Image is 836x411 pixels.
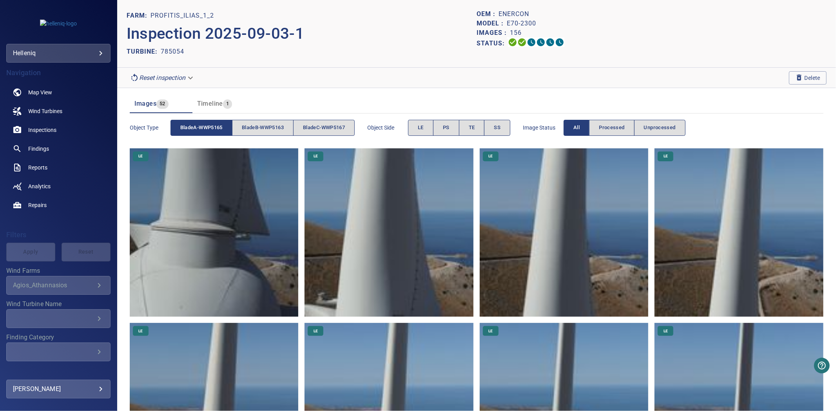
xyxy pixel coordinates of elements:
p: Status: [477,38,508,49]
svg: Classification 0% [555,38,564,47]
button: bladeA-WWP5165 [170,120,232,136]
span: Processed [599,123,624,132]
p: Images : [477,28,510,38]
p: 156 [510,28,522,38]
h4: Filters [6,231,111,239]
label: Wind Turbine Name [6,301,111,307]
button: SS [484,120,510,136]
svg: Uploading 100% [508,38,517,47]
p: TURBINE: [127,47,161,56]
em: Reset inspection [139,74,185,81]
label: Wind Farms [6,268,111,274]
a: analytics noActive [6,177,111,196]
a: reports noActive [6,158,111,177]
button: bladeB-WWP5163 [232,120,294,136]
a: map noActive [6,83,111,102]
div: Reset inspection [127,71,198,85]
a: inspections noActive [6,121,111,139]
p: E70-2300 [507,19,536,28]
button: Delete [789,71,827,85]
button: Unprocessed [634,120,685,136]
p: FARM: [127,11,151,20]
span: Unprocessed [644,123,676,132]
div: Finding Category [6,342,111,361]
a: windturbines noActive [6,102,111,121]
span: LE [309,153,323,159]
span: LE [134,328,147,334]
span: Map View [28,88,52,96]
p: Profitis_Ilias_1_2 [151,11,214,20]
span: Analytics [28,182,51,190]
span: Wind Turbines [28,107,62,115]
div: helleniq [13,47,104,59]
div: Wind Farms [6,276,111,295]
svg: ML Processing 0% [536,38,546,47]
a: findings noActive [6,139,111,158]
button: Processed [589,120,634,136]
span: bladeB-WWP5163 [242,123,284,132]
button: bladeC-WWP5167 [293,120,355,136]
span: Image Status [523,124,564,132]
h4: Navigation [6,69,111,77]
span: LE [134,153,147,159]
span: LE [484,328,497,334]
span: SS [494,123,501,132]
p: 785054 [161,47,184,56]
div: imageStatus [564,120,685,136]
span: Images [134,100,156,107]
div: helleniq [6,44,111,63]
span: Object type [130,124,170,132]
img: helleniq-logo [40,20,77,27]
span: LE [484,153,497,159]
span: Delete [795,74,820,82]
span: Repairs [28,201,47,209]
div: Wind Turbine Name [6,309,111,328]
div: objectSide [408,120,510,136]
span: Object Side [367,124,408,132]
button: All [564,120,589,136]
div: objectType [170,120,355,136]
svg: Data Formatted 100% [517,38,527,47]
p: OEM : [477,9,499,19]
span: Inspections [28,126,56,134]
p: Enercon [499,9,529,19]
span: Timeline [197,100,223,107]
span: PS [443,123,450,132]
span: Findings [28,145,49,153]
svg: Matching 0% [546,38,555,47]
span: LE [309,328,323,334]
div: Agios_Athannasios [13,281,94,289]
div: [PERSON_NAME] [13,383,104,395]
span: TE [469,123,475,132]
span: bladeC-WWP5167 [303,123,345,132]
span: Reports [28,164,47,171]
span: 1 [223,99,232,108]
span: bladeA-WWP5165 [180,123,223,132]
label: Finding Category [6,334,111,341]
span: 52 [156,99,169,108]
span: LE [418,123,424,132]
span: All [573,123,580,132]
button: LE [408,120,433,136]
button: TE [459,120,485,136]
p: Model : [477,19,507,28]
p: Inspection 2025-09-03-1 [127,22,477,45]
a: repairs noActive [6,196,111,215]
svg: Selecting 0% [527,38,536,47]
button: PS [433,120,459,136]
span: LE [659,328,673,334]
span: LE [659,153,673,159]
